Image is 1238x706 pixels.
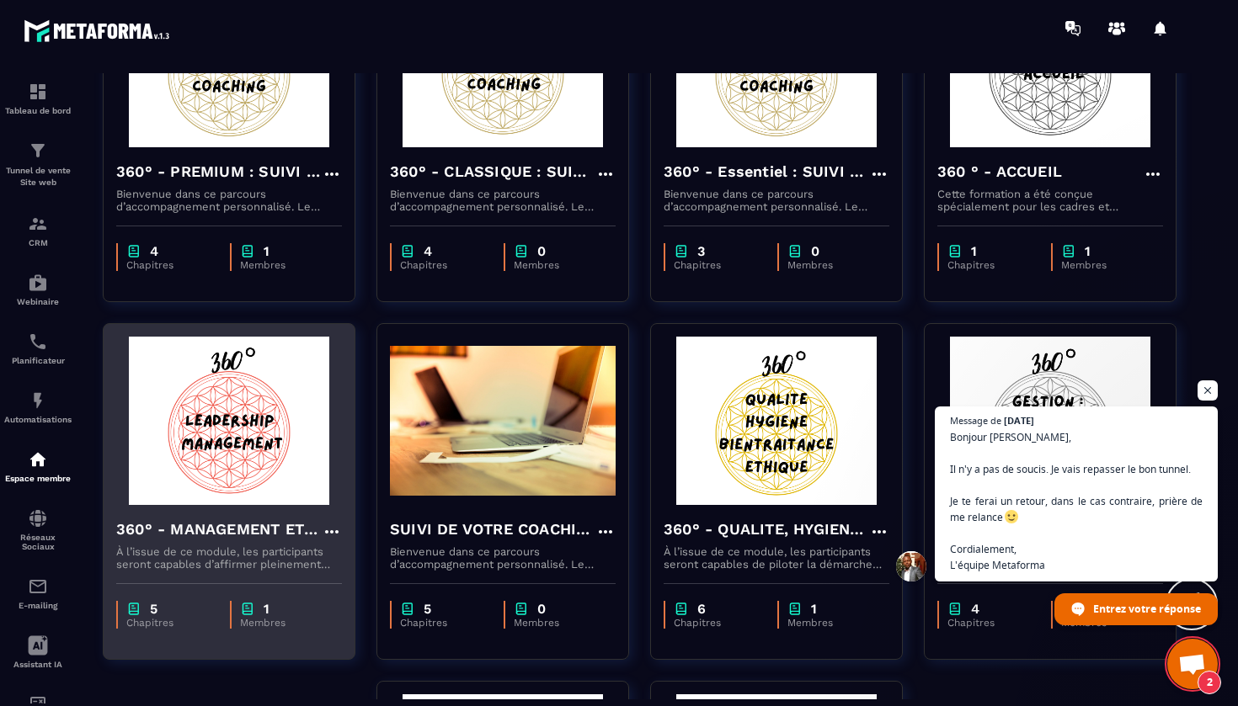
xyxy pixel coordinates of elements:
[400,617,487,629] p: Chapitres
[674,259,760,271] p: Chapitres
[1093,594,1201,624] span: Entrez votre réponse
[537,243,546,259] p: 0
[264,243,269,259] p: 1
[971,243,977,259] p: 1
[650,323,924,681] a: formation-background360° - QUALITE, HYGIENE, BIENTRAITANCE ET ETHIQUEÀ l’issue de ce module, les ...
[664,518,869,541] h4: 360° - QUALITE, HYGIENE, BIENTRAITANCE ET ETHIQUE
[126,617,213,629] p: Chapitres
[126,243,141,259] img: chapter
[126,601,141,617] img: chapter
[937,160,1062,183] h4: 360 ° - ACCUEIL
[937,337,1163,505] img: formation-background
[4,165,72,188] p: Tunnel de vente Site web
[4,238,72,247] p: CRM
[103,323,376,681] a: formation-background360° - MANAGEMENT ET LEADERSHIPÀ l’issue de ce module, les participants seron...
[1167,639,1218,689] div: Ouvrir le chat
[4,69,72,128] a: formationformationTableau de bord
[4,437,72,496] a: automationsautomationsEspace membre
[424,601,431,617] p: 5
[28,508,48,528] img: social-network
[150,601,157,617] p: 5
[150,243,158,259] p: 4
[697,601,706,617] p: 6
[28,273,48,293] img: automations
[28,332,48,352] img: scheduler
[116,188,342,213] p: Bienvenue dans ce parcours d’accompagnement personnalisé. Le coaching que vous commencez [DATE] e...
[664,188,889,213] p: Bienvenue dans ce parcours d’accompagnement personnalisé. Le coaching que vous commencez [DATE] e...
[4,623,72,682] a: Assistant IA
[674,243,689,259] img: chapter
[787,259,872,271] p: Membres
[1004,416,1034,425] span: [DATE]
[116,160,322,183] h4: 360° - PREMIUM : SUIVI DE VOTRE COACHING
[240,259,325,271] p: Membres
[390,518,595,541] h4: SUIVI DE VOTRE COACHING
[400,243,415,259] img: chapter
[787,243,803,259] img: chapter
[116,337,342,505] img: formation-background
[28,449,48,470] img: automations
[400,601,415,617] img: chapter
[514,617,599,629] p: Membres
[424,243,432,259] p: 4
[240,617,325,629] p: Membres
[390,337,616,505] img: formation-background
[4,128,72,201] a: formationformationTunnel de vente Site web
[4,496,72,564] a: social-networksocial-networkRéseaux Sociaux
[390,188,616,213] p: Bienvenue dans ce parcours d’accompagnement personnalisé. Le coaching que vous commencez [DATE] e...
[4,660,72,669] p: Assistant IA
[4,297,72,306] p: Webinaire
[811,601,817,617] p: 1
[240,601,255,617] img: chapter
[950,416,1001,425] span: Message de
[664,545,889,571] p: À l’issue de ce module, les participants seront capables de piloter la démarche qualité de manièr...
[116,545,342,571] p: À l’issue de ce module, les participants seront capables d’affirmer pleinement leur posture de ca...
[787,617,872,629] p: Membres
[4,106,72,115] p: Tableau de bord
[28,390,48,411] img: automations
[116,518,322,541] h4: 360° - MANAGEMENT ET LEADERSHIP
[514,601,529,617] img: chapter
[4,415,72,424] p: Automatisations
[811,243,819,259] p: 0
[514,259,599,271] p: Membres
[950,429,1203,573] span: Bonjour [PERSON_NAME], Il n'y a pas de soucis. Je vais repasser le bon tunnel. Je te ferai un ret...
[390,545,616,571] p: Bienvenue dans ce parcours d’accompagnement personnalisé. Le coaching que vous commencez [DATE] e...
[4,564,72,623] a: emailemailE-mailing
[947,243,963,259] img: chapter
[28,214,48,234] img: formation
[376,323,650,681] a: formation-backgroundSUIVI DE VOTRE COACHINGBienvenue dans ce parcours d’accompagnement personnali...
[4,533,72,551] p: Réseaux Sociaux
[4,378,72,437] a: automationsautomationsAutomatisations
[390,160,595,183] h4: 360° - CLASSIQUE : SUIVI DE VOTRE COACHING
[1085,243,1091,259] p: 1
[4,474,72,483] p: Espace membre
[264,601,269,617] p: 1
[697,243,705,259] p: 3
[1198,671,1221,694] span: 2
[537,601,546,617] p: 0
[514,243,529,259] img: chapter
[1061,243,1076,259] img: chapter
[674,601,689,617] img: chapter
[126,259,213,271] p: Chapitres
[240,243,255,259] img: chapter
[1061,259,1146,271] p: Membres
[24,15,175,46] img: logo
[924,323,1198,681] a: formation-background360° - GESTION DE PROJET, CONDUITE DU CHANGEMENT ET GESTION DE CRISEÀ l’issue...
[4,260,72,319] a: automationsautomationsWebinaire
[674,617,760,629] p: Chapitres
[4,356,72,365] p: Planificateur
[947,259,1034,271] p: Chapitres
[787,601,803,617] img: chapter
[664,160,869,183] h4: 360° - Essentiel : SUIVI DE VOTRE COACHING
[664,337,889,505] img: formation-background
[28,141,48,161] img: formation
[28,82,48,102] img: formation
[4,319,72,378] a: schedulerschedulerPlanificateur
[28,576,48,597] img: email
[937,188,1163,213] p: Cette formation a été conçue spécialement pour les cadres et responsables du secteur santé, médic...
[4,601,72,610] p: E-mailing
[400,259,487,271] p: Chapitres
[4,201,72,260] a: formationformationCRM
